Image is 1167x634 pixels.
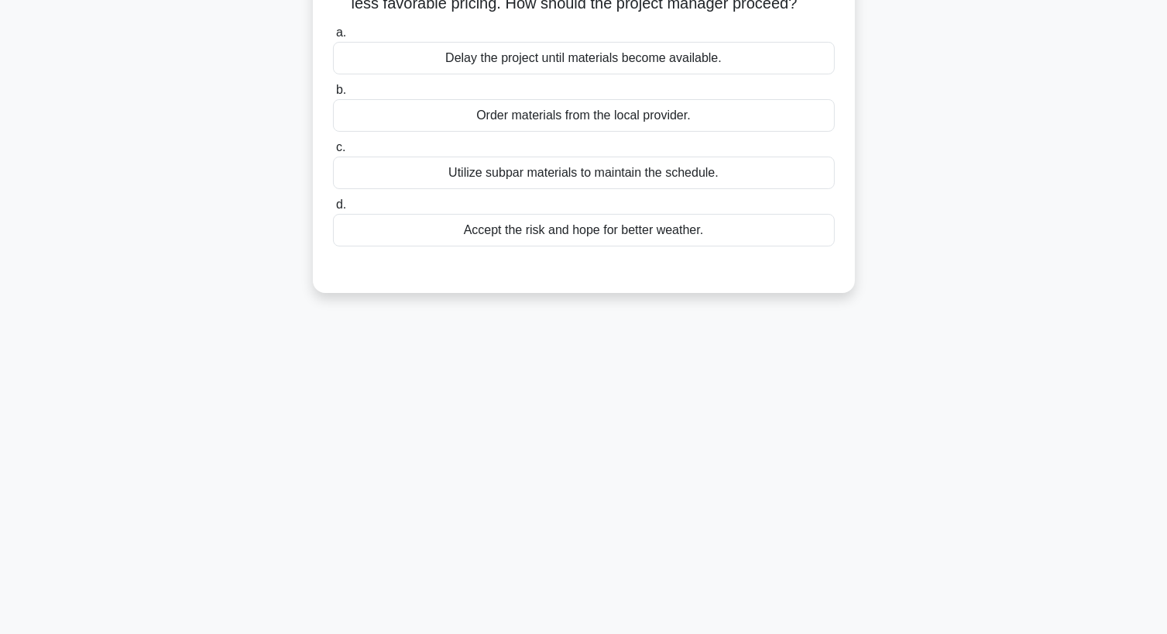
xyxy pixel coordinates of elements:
div: Order materials from the local provider. [333,99,835,132]
span: b. [336,83,346,96]
span: c. [336,140,345,153]
div: Accept the risk and hope for better weather. [333,214,835,246]
span: d. [336,198,346,211]
div: Utilize subpar materials to maintain the schedule. [333,157,835,189]
span: a. [336,26,346,39]
div: Delay the project until materials become available. [333,42,835,74]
